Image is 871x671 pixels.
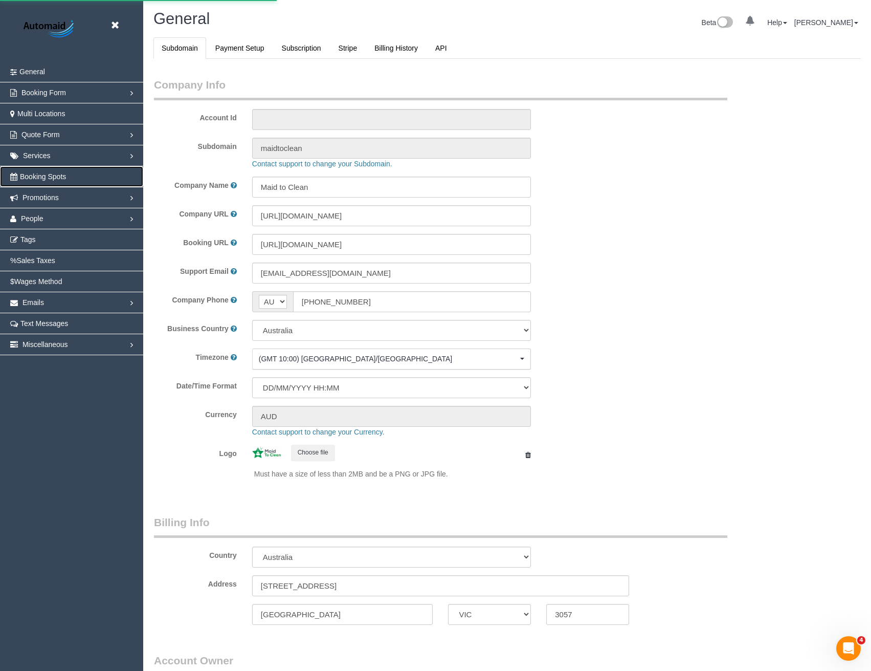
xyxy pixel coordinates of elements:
span: Booking Form [21,89,66,97]
span: 4 [857,636,865,644]
label: Date/Time Format [146,377,244,391]
label: Company URL [179,209,228,219]
a: Help [767,18,787,27]
a: Subscription [274,37,329,59]
span: Booking Spots [20,172,66,181]
a: Stripe [330,37,366,59]
a: [PERSON_NAME] [794,18,858,27]
label: Business Country [167,323,229,334]
label: Company Phone [172,295,228,305]
img: 367b4035868b057e955216826a9f17c862141b21.jpeg [252,447,281,458]
div: Contact support to change your Currency. [244,427,833,437]
label: Subdomain [146,138,244,151]
a: Payment Setup [207,37,273,59]
label: Country [209,550,237,560]
span: People [21,214,43,223]
span: Multi Locations [17,110,65,118]
div: Contact support to change your Subdomain. [244,159,833,169]
img: New interface [716,16,733,30]
span: Emails [23,298,44,307]
span: General [153,10,210,28]
span: Text Messages [20,319,68,328]
legend: Billing Info [154,515,727,538]
label: Currency [146,406,244,420]
span: Tags [20,235,36,244]
img: Automaid Logo [18,18,82,41]
span: Sales Taxes [16,256,55,265]
a: Billing History [366,37,426,59]
a: API [427,37,455,59]
input: City [252,604,433,625]
span: Wages Method [14,277,62,286]
button: Choose file [291,445,335,461]
label: Company Name [174,180,229,190]
a: Beta [702,18,733,27]
span: Miscellaneous [23,340,68,349]
a: Subdomain [153,37,206,59]
label: Account Id [146,109,244,123]
p: Must have a size of less than 2MB and be a PNG or JPG file. [254,469,531,479]
span: Quote Form [21,131,60,139]
legend: Company Info [154,77,727,100]
label: Support Email [180,266,229,276]
label: Booking URL [183,237,229,248]
span: Services [23,151,51,160]
ol: Choose Timezone [252,349,531,370]
label: Logo [146,445,244,459]
span: Promotions [23,193,59,202]
span: General [19,68,45,76]
label: Timezone [196,352,229,362]
input: Phone [293,291,531,312]
label: Address [208,579,237,589]
input: Zip [546,604,629,625]
iframe: Intercom live chat [836,636,861,661]
button: (GMT 10:00) [GEOGRAPHIC_DATA]/[GEOGRAPHIC_DATA] [252,349,531,370]
span: (GMT 10:00) [GEOGRAPHIC_DATA]/[GEOGRAPHIC_DATA] [259,354,518,364]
